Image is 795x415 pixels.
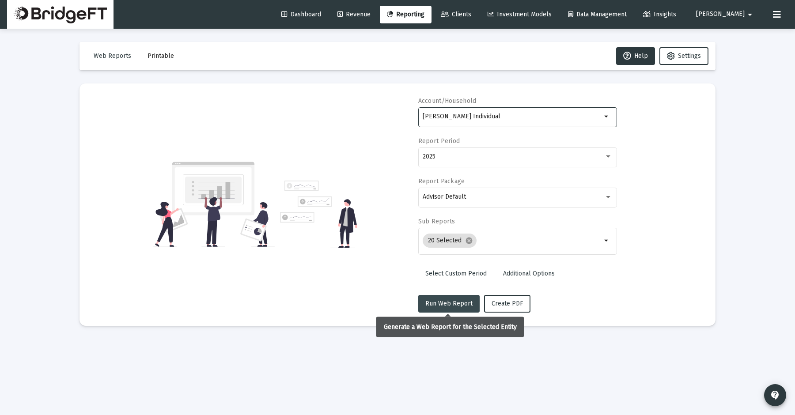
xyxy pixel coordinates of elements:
[503,270,555,277] span: Additional Options
[745,6,755,23] mat-icon: arrow_drop_down
[330,6,378,23] a: Revenue
[492,300,523,307] span: Create PDF
[423,153,435,160] span: 2025
[153,161,275,248] img: reporting
[337,11,371,18] span: Revenue
[696,11,745,18] span: [PERSON_NAME]
[423,193,466,200] span: Advisor Default
[140,47,181,65] button: Printable
[148,52,174,60] span: Printable
[423,234,477,248] mat-chip: 20 Selected
[423,113,602,120] input: Search or select an account or household
[434,6,478,23] a: Clients
[418,177,465,185] label: Report Package
[425,270,487,277] span: Select Custom Period
[441,11,471,18] span: Clients
[418,137,460,145] label: Report Period
[87,47,138,65] button: Web Reports
[274,6,328,23] a: Dashboard
[387,11,424,18] span: Reporting
[636,6,683,23] a: Insights
[380,6,432,23] a: Reporting
[484,295,530,313] button: Create PDF
[568,11,627,18] span: Data Management
[418,295,480,313] button: Run Web Report
[602,111,612,122] mat-icon: arrow_drop_down
[418,97,477,105] label: Account/Household
[465,237,473,245] mat-icon: cancel
[14,6,107,23] img: Dashboard
[643,11,676,18] span: Insights
[616,47,655,65] button: Help
[280,181,357,248] img: reporting-alt
[685,5,766,23] button: [PERSON_NAME]
[281,11,321,18] span: Dashboard
[602,235,612,246] mat-icon: arrow_drop_down
[770,390,780,400] mat-icon: contact_support
[94,52,131,60] span: Web Reports
[418,218,455,225] label: Sub Reports
[561,6,634,23] a: Data Management
[659,47,708,65] button: Settings
[623,52,648,60] span: Help
[678,52,701,60] span: Settings
[488,11,552,18] span: Investment Models
[481,6,559,23] a: Investment Models
[423,232,602,249] mat-chip-list: Selection
[425,300,473,307] span: Run Web Report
